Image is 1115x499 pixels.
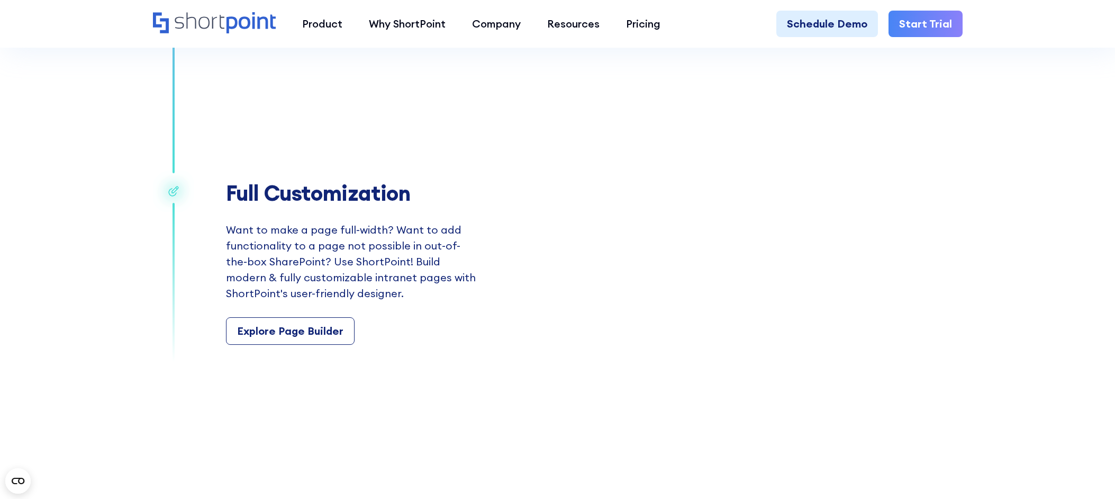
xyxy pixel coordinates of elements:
[513,78,963,449] video: Your browser does not support the video tag.
[153,12,276,35] a: Home
[237,323,343,339] div: Explore Page Builder
[226,222,477,301] p: Want to make a page full-width? Want to add functionality to a page not possible in out-of-the-bo...
[356,11,459,37] a: Why ShortPoint
[776,11,878,37] a: Schedule Demo
[534,11,613,37] a: Resources
[472,16,521,32] div: Company
[889,11,963,37] a: Start Trial
[226,317,355,345] a: Explore Page Builder
[613,11,674,37] a: Pricing
[924,376,1115,499] iframe: Chat Widget
[547,16,600,32] div: Resources
[459,11,534,37] a: Company
[226,181,477,206] h2: Full Customization
[626,16,660,32] div: Pricing
[5,468,31,494] button: Open CMP widget
[369,16,446,32] div: Why ShortPoint
[302,16,342,32] div: Product
[289,11,356,37] a: Product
